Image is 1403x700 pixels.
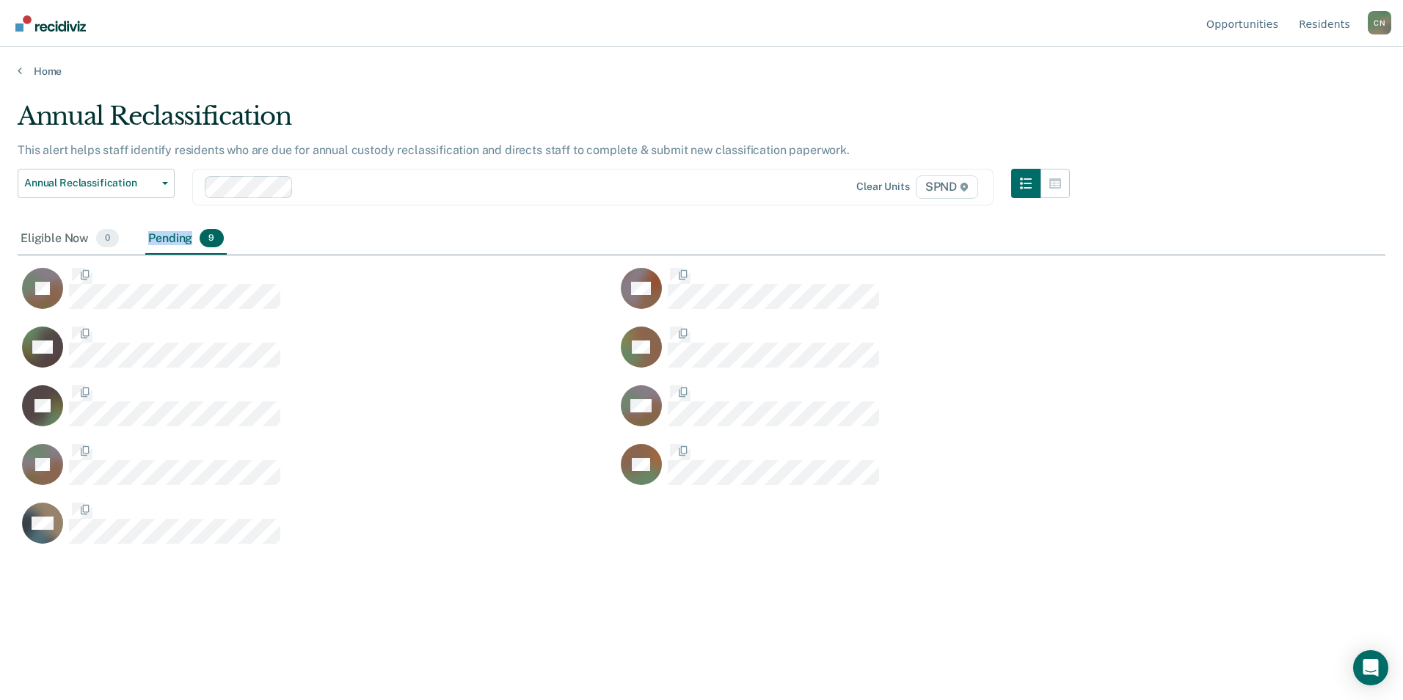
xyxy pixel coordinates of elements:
div: CaseloadOpportunityCell-00242367 [616,267,1215,326]
span: 9 [200,229,223,248]
div: CaseloadOpportunityCell-00598319 [18,384,616,443]
div: Annual Reclassification [18,101,1070,143]
span: SPND [916,175,978,199]
div: Eligible Now0 [18,223,122,255]
div: CaseloadOpportunityCell-00330831 [18,443,616,502]
div: Pending9 [145,223,226,255]
div: CaseloadOpportunityCell-00464910 [616,443,1215,502]
p: This alert helps staff identify residents who are due for annual custody reclassification and dir... [18,143,850,157]
div: Clear units [856,181,910,193]
div: CaseloadOpportunityCell-00100152 [18,502,616,561]
div: C N [1368,11,1391,34]
button: Profile dropdown button [1368,11,1391,34]
img: Recidiviz [15,15,86,32]
div: Open Intercom Messenger [1353,650,1388,685]
a: Home [18,65,1385,78]
div: CaseloadOpportunityCell-00585303 [18,326,616,384]
span: Annual Reclassification [24,177,156,189]
div: CaseloadOpportunityCell-00496972 [18,267,616,326]
div: CaseloadOpportunityCell-00246178 [616,326,1215,384]
span: 0 [96,229,119,248]
button: Annual Reclassification [18,169,175,198]
div: CaseloadOpportunityCell-00483996 [616,384,1215,443]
